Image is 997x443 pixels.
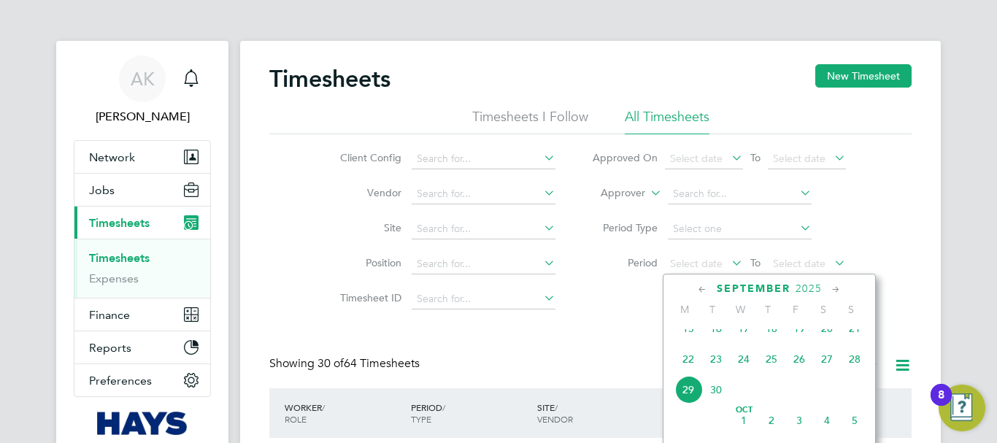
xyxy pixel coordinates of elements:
[97,412,188,435] img: hays-logo-retina.png
[442,401,445,413] span: /
[773,257,825,270] span: Select date
[336,291,401,304] label: Timesheet ID
[813,345,841,373] span: 27
[336,151,401,164] label: Client Config
[726,303,754,316] span: W
[534,394,660,432] div: SITE
[269,356,423,371] div: Showing
[785,407,813,434] span: 3
[837,303,865,316] span: S
[537,413,573,425] span: VENDOR
[89,341,131,355] span: Reports
[412,184,555,204] input: Search for...
[758,345,785,373] span: 25
[411,413,431,425] span: TYPE
[285,413,307,425] span: ROLE
[674,345,702,373] span: 22
[668,184,812,204] input: Search for...
[89,251,150,265] a: Timesheets
[580,186,645,201] label: Approver
[717,282,790,295] span: September
[841,345,869,373] span: 28
[317,356,344,371] span: 30 of
[671,303,698,316] span: M
[89,271,139,285] a: Expenses
[89,308,130,322] span: Finance
[74,108,211,126] span: Anshu Kumar
[674,376,702,404] span: 29
[796,358,879,373] label: Submitted
[809,303,837,316] span: S
[813,407,841,434] span: 4
[841,407,869,434] span: 5
[269,64,390,93] h2: Timesheets
[670,152,723,165] span: Select date
[592,151,658,164] label: Approved On
[412,149,555,169] input: Search for...
[815,64,912,88] button: New Timesheet
[336,186,401,199] label: Vendor
[939,385,985,431] button: Open Resource Center, 8 new notifications
[785,315,813,342] span: 19
[702,376,730,404] span: 30
[131,69,155,88] span: AK
[773,152,825,165] span: Select date
[730,345,758,373] span: 24
[322,401,325,413] span: /
[702,315,730,342] span: 16
[758,315,785,342] span: 18
[796,282,822,295] span: 2025
[74,55,211,126] a: AK[PERSON_NAME]
[89,374,152,388] span: Preferences
[412,254,555,274] input: Search for...
[674,315,702,342] span: 15
[74,364,210,396] button: Preferences
[702,345,730,373] span: 23
[317,356,420,371] span: 64 Timesheets
[668,219,812,239] input: Select one
[89,216,150,230] span: Timesheets
[407,394,534,432] div: PERIOD
[336,221,401,234] label: Site
[730,407,758,414] span: Oct
[625,108,709,134] li: All Timesheets
[670,257,723,270] span: Select date
[89,183,115,197] span: Jobs
[74,207,210,239] button: Timesheets
[555,401,558,413] span: /
[89,150,135,164] span: Network
[74,331,210,363] button: Reports
[938,395,944,414] div: 8
[336,256,401,269] label: Position
[74,239,210,298] div: Timesheets
[74,298,210,331] button: Finance
[472,108,588,134] li: Timesheets I Follow
[754,303,782,316] span: T
[813,315,841,342] span: 20
[758,407,785,434] span: 2
[592,256,658,269] label: Period
[74,141,210,173] button: Network
[785,345,813,373] span: 26
[698,303,726,316] span: T
[74,412,211,435] a: Go to home page
[281,394,407,432] div: WORKER
[746,148,765,167] span: To
[412,219,555,239] input: Search for...
[746,253,765,272] span: To
[592,221,658,234] label: Period Type
[782,303,809,316] span: F
[730,407,758,434] span: 1
[841,315,869,342] span: 21
[74,174,210,206] button: Jobs
[730,315,758,342] span: 17
[412,289,555,309] input: Search for...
